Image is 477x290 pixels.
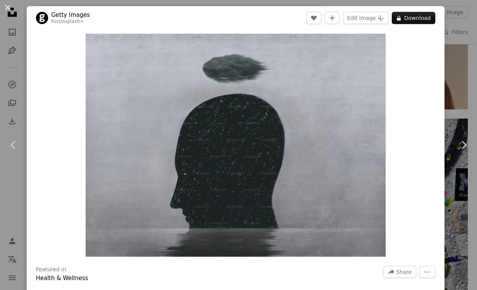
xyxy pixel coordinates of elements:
[51,19,90,25] div: For
[383,266,416,278] button: Share this image
[419,266,435,278] button: More Actions
[36,275,88,282] a: Health & Wellness
[343,12,389,24] button: Edit image
[58,19,84,24] a: Unsplash+
[86,34,385,257] img: Sadness, Depression, Bipolar Disorder, loneliness ,oil painting,Concept painting illustration, em...
[51,11,90,19] a: Getty Images
[86,34,385,257] button: Zoom in on this image
[306,12,321,24] button: Like
[36,12,48,24] img: Go to Getty Images's profile
[392,12,435,24] button: Download
[36,266,66,274] h3: Featured in
[396,266,412,278] span: Share
[450,108,477,182] a: Next
[324,12,340,24] button: Add to Collection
